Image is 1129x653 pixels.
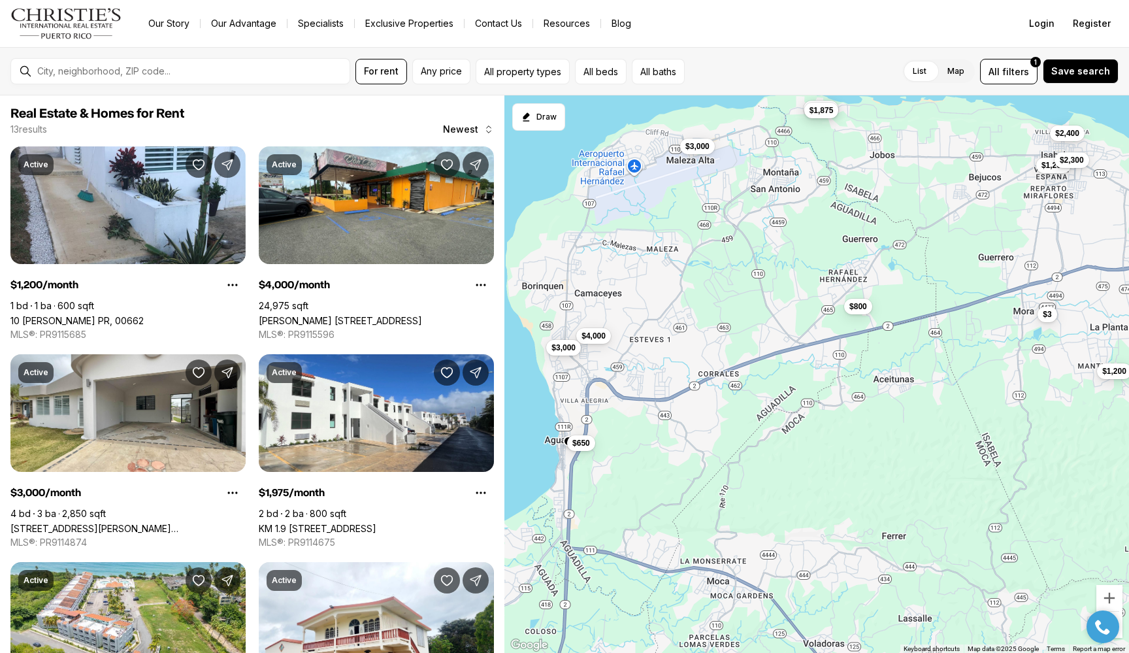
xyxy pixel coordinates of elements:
img: logo [10,8,122,39]
button: Start drawing [512,103,565,131]
button: All beds [575,59,627,84]
span: All [989,65,1000,78]
button: $1,200 [1036,158,1071,173]
span: filters [1002,65,1029,78]
button: $3 [1038,307,1056,322]
span: Any price [421,66,462,76]
button: Save Property: KM 1.9 4466 RTE #108 [434,360,460,386]
button: $800 [844,299,872,314]
button: $2,400 [1050,126,1085,141]
span: $2,400 [1055,128,1079,139]
p: Active [272,575,297,586]
button: Property options [468,480,494,506]
span: Map data ©2025 Google [968,645,1039,652]
p: Active [272,367,297,378]
button: Login [1021,10,1062,37]
button: For rent [355,59,407,84]
button: $3,000 [680,139,715,154]
button: Save Property: carr 467 NW AGUADILLA AVE NW [434,152,460,178]
a: carr 467 NW AGUADILLA AVE NW, AGUADILLA PR, 00603 [259,315,422,326]
button: Share Property [214,152,240,178]
button: Save Property: PR-465 KM 1.8 CEIBA BAJA WARD [434,567,460,594]
button: Share Property [214,360,240,386]
a: Resources [533,14,600,33]
span: $4,000 [581,331,606,341]
button: Save search [1043,59,1119,84]
label: List [902,59,937,83]
button: $1,875 [804,103,839,118]
button: Property options [468,272,494,298]
label: Map [937,59,975,83]
button: Contact Us [465,14,532,33]
p: Active [24,159,48,170]
button: $650 [567,435,595,451]
span: $1,875 [810,105,834,116]
button: Share Property [463,567,489,594]
button: Save Property: 105 LEMAY ROAD RAMEY URB. LOS GENERALES [186,360,212,386]
button: Allfilters1 [980,59,1038,84]
button: Any price [412,59,470,84]
span: Save search [1051,66,1110,76]
a: Terms (opens in new tab) [1047,645,1065,652]
p: Active [24,367,48,378]
a: Exclusive Properties [355,14,464,33]
a: KM 1.9 4466 RTE #108, ISABELA PR, 00662 [259,523,376,534]
span: $1,200 [1102,366,1126,377]
button: $1,975 [804,101,838,116]
span: $3,000 [685,141,710,152]
button: Property options [220,272,246,298]
button: Share Property [463,360,489,386]
span: Register [1073,18,1111,29]
a: Report a map error [1073,645,1125,652]
button: $2,300 [1055,152,1089,168]
a: 105 LEMAY ROAD RAMEY URB. LOS GENERALES, AGUADILLA PR, 00603 [10,523,246,534]
span: For rent [364,66,399,76]
button: Property options [220,480,246,506]
button: All baths [632,59,685,84]
button: All property types [476,59,570,84]
button: Save Property: 900 EMILIO GONZALES #b202 [186,567,212,594]
span: $800 [849,301,867,312]
span: $3 [1043,309,1051,320]
button: Share Property [463,152,489,178]
a: Our Advantage [201,14,287,33]
span: $1,200 [1041,160,1066,171]
span: Real Estate & Homes for Rent [10,107,184,120]
button: $3,000 [546,340,581,356]
span: Newest [443,124,478,135]
a: 10 CORCHADO, ISABELA PR, 00662 [10,315,144,326]
span: $650 [572,438,590,448]
button: Zoom in [1096,585,1122,611]
button: $4,000 [576,328,611,344]
p: Active [24,575,48,586]
button: Register [1065,10,1119,37]
span: Login [1029,18,1055,29]
a: Our Story [138,14,200,33]
span: $2,300 [1060,155,1084,165]
button: Share Property [214,567,240,594]
span: $3,000 [551,343,576,353]
p: Active [272,159,297,170]
button: Save Property: 10 CORCHADO [186,152,212,178]
p: 13 results [10,124,47,135]
span: 1 [1034,57,1037,67]
a: Specialists [287,14,354,33]
a: Blog [601,14,642,33]
button: Newest [435,116,502,142]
